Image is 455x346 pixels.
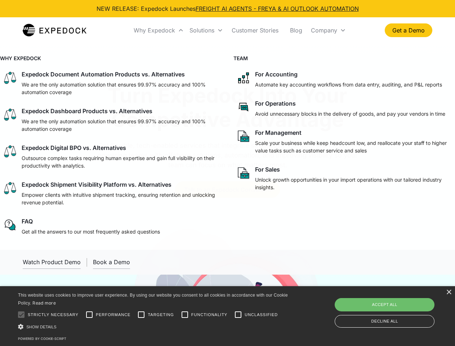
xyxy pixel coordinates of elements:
a: Get a Demo [385,23,432,37]
div: Expedock Dashboard Products vs. Alternatives [22,107,152,115]
img: scale icon [3,71,17,85]
img: scale icon [3,107,17,122]
div: For Accounting [255,71,298,78]
div: For Operations [255,100,296,107]
a: Customer Stories [226,18,284,43]
p: Get all the answers to our most frequently asked questions [22,228,160,235]
span: Strictly necessary [28,312,79,318]
p: Unlock growth opportunities in your import operations with our tailored industry insights. [255,176,452,191]
div: NEW RELEASE: Expedock Launches [97,4,359,13]
div: For Management [255,129,302,136]
img: network like icon [236,71,251,85]
img: regular chat bubble icon [3,218,17,232]
span: Unclassified [245,312,278,318]
iframe: Chat Widget [335,268,455,346]
div: Book a Demo [93,258,130,266]
img: paper and bag icon [236,129,251,143]
img: paper and bag icon [236,166,251,180]
img: scale icon [3,181,17,195]
div: For Sales [255,166,280,173]
div: Why Expedock [131,18,187,43]
a: home [23,23,86,37]
a: Powered by cookie-script [18,337,66,341]
div: Solutions [187,18,226,43]
span: Show details [26,325,57,329]
a: Blog [284,18,308,43]
p: Empower clients with intuitive shipment tracking, ensuring retention and unlocking revenue potent... [22,191,219,206]
p: Outsource complex tasks requiring human expertise and gain full visibility on their productivity ... [22,154,219,169]
div: Expedock Digital BPO vs. Alternatives [22,144,126,151]
a: open lightbox [23,256,81,269]
span: Functionality [191,312,227,318]
div: Expedock Document Automation Products vs. Alternatives [22,71,185,78]
div: Company [311,27,337,34]
a: Book a Demo [93,256,130,269]
div: Expedock Shipment Visibility Platform vs. Alternatives [22,181,171,188]
span: Performance [96,312,131,318]
p: Scale your business while keep headcount low, and reallocate your staff to higher value tasks suc... [255,139,452,154]
div: Why Expedock [134,27,175,34]
img: Expedock Logo [23,23,86,37]
div: Solutions [189,27,214,34]
span: This website uses cookies to improve user experience. By using our website you consent to all coo... [18,293,288,306]
div: Company [308,18,349,43]
div: Show details [18,323,290,331]
a: Read more [32,300,56,306]
a: FREIGHT AI AGENTS - FREYA & AI OUTLOOK AUTOMATION [196,5,359,12]
p: Automate key accounting workflows from data entry, auditing, and P&L reports [255,81,442,88]
p: We are the only automation solution that ensures 99.97% accuracy and 100% automation coverage [22,81,219,96]
div: FAQ [22,218,33,225]
p: Avoid unnecessary blocks in the delivery of goods, and pay your vendors in time [255,110,445,117]
img: scale icon [3,144,17,159]
div: Watch Product Demo [23,258,81,266]
p: We are the only automation solution that ensures 99.97% accuracy and 100% automation coverage [22,117,219,133]
span: Targeting [148,312,174,318]
img: rectangular chat bubble icon [236,100,251,114]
